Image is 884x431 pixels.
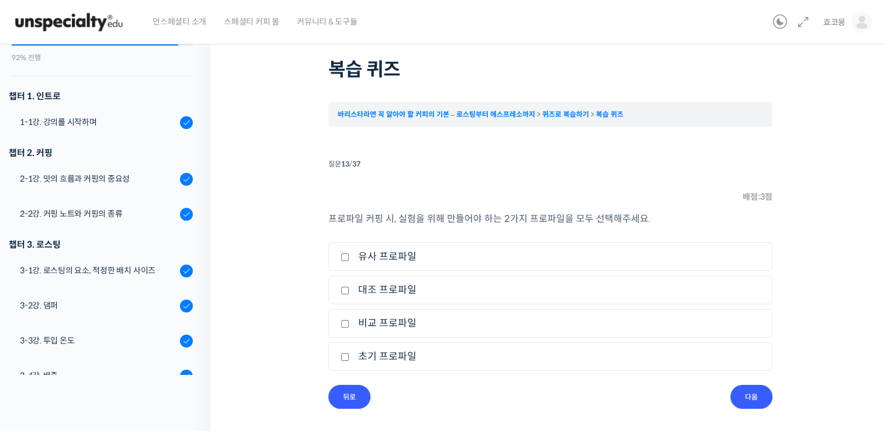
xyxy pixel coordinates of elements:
div: 2-1강. 맛의 흐름과 커핑의 중요성 [20,172,176,185]
div: 3-2강. 댐퍼 [20,299,176,312]
span: 홈 [37,352,44,361]
a: 바리스타라면 꼭 알아야 할 커피의 기본 – 로스팅부터 에스프레소까지 [338,110,535,119]
label: 비교 프로파일 [341,315,760,331]
input: 다음 [730,385,772,409]
input: 유사 프로파일 [341,253,349,261]
span: 13 [341,159,349,168]
div: 3-4강. 배출 [20,369,176,382]
a: 퀴즈로 복습하기 [542,110,589,119]
a: 복습 퀴즈 [596,110,623,119]
span: 설정 [181,352,195,361]
span: 3 [760,192,765,202]
input: 초기 프로파일 [341,353,349,361]
span: 37 [352,159,360,168]
input: 뒤로 [328,385,370,409]
input: 대조 프로파일 [341,287,349,294]
a: 대화 [77,334,151,363]
a: 설정 [151,334,224,363]
span: 효코몽 [823,17,845,27]
span: 대화 [107,352,121,362]
div: 챕터 3. 로스팅 [9,237,193,252]
div: 3-1강. 로스팅의 요소, 적정한 배치 사이즈 [20,264,176,277]
span: 배점: 점 [743,189,772,205]
div: 2-2강. 커핑 노트와 커핑의 종류 [20,207,176,220]
div: 92% 진행 [12,54,193,61]
p: 프로파일 커핑 시, 실험을 위해 만들어야 하는 2가지 프로파일을 모두 선택해주세요. [328,211,772,227]
input: 비교 프로파일 [341,320,349,328]
div: 챕터 2. 커핑 [9,145,193,161]
label: 초기 프로파일 [341,349,760,364]
div: 1-1강. 강의를 시작하며 [20,116,176,128]
label: 유사 프로파일 [341,249,760,265]
h3: 챕터 1. 인트로 [9,88,193,104]
a: 홈 [4,334,77,363]
label: 대조 프로파일 [341,282,760,298]
div: 질문 / [328,156,772,172]
div: 3-3강. 투입 온도 [20,334,176,347]
h1: 복습 퀴즈 [328,58,772,81]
